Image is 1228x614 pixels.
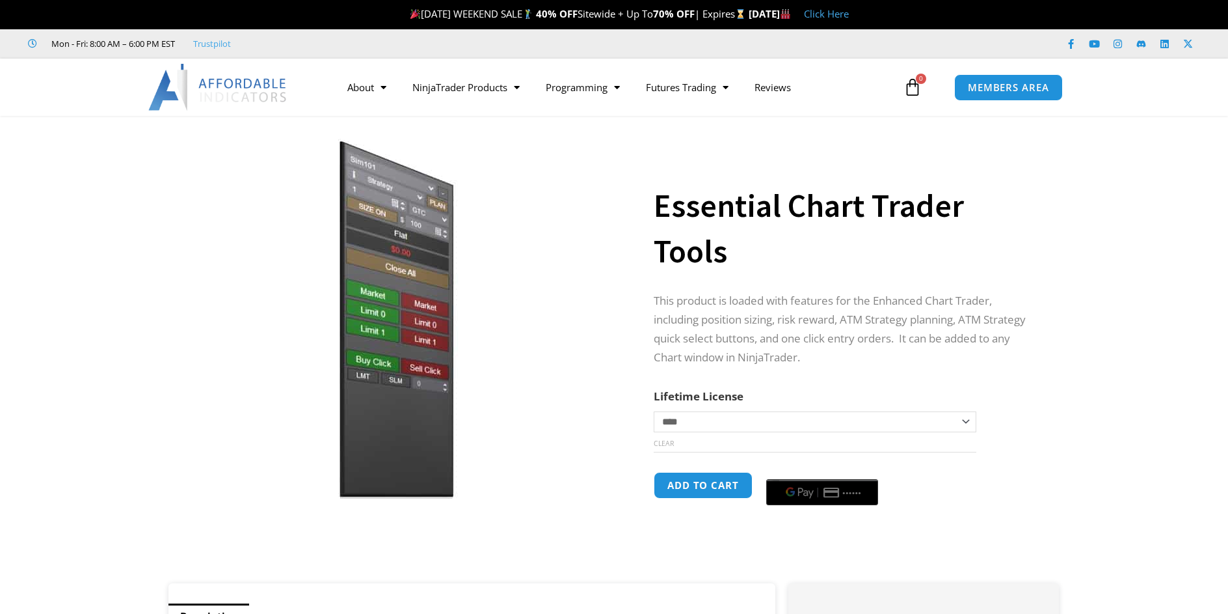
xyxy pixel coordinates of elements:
strong: [DATE] [749,7,791,20]
strong: 70% OFF [653,7,695,20]
a: Programming [533,72,633,102]
a: 0 [884,68,941,106]
span: 0 [916,74,926,84]
p: This product is loaded with features for the Enhanced Chart Trader, including position sizing, ri... [654,292,1034,367]
a: NinjaTrader Products [399,72,533,102]
img: 🏌️‍♂️ [523,9,533,19]
a: About [334,72,399,102]
a: Reviews [741,72,804,102]
span: Mon - Fri: 8:00 AM – 6:00 PM EST [48,36,175,51]
a: Futures Trading [633,72,741,102]
button: Add to cart [654,472,753,499]
span: MEMBERS AREA [968,83,1049,92]
img: 🏭 [781,9,790,19]
label: Lifetime License [654,389,743,404]
a: Clear options [654,439,674,448]
button: Buy with GPay [766,479,878,505]
span: [DATE] WEEKEND SALE Sitewide + Up To | Expires [407,7,749,20]
nav: Menu [334,72,900,102]
a: MEMBERS AREA [954,74,1063,101]
img: LogoAI | Affordable Indicators – NinjaTrader [148,64,288,111]
a: Trustpilot [193,36,231,51]
text: •••••• [843,488,862,497]
a: Click Here [804,7,849,20]
h1: Essential Chart Trader Tools [654,183,1034,274]
strong: 40% OFF [536,7,578,20]
img: Essential Chart Trader Tools [187,139,606,499]
iframe: Secure payment input frame [764,470,881,471]
img: ⌛ [736,9,745,19]
img: 🎉 [410,9,420,19]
